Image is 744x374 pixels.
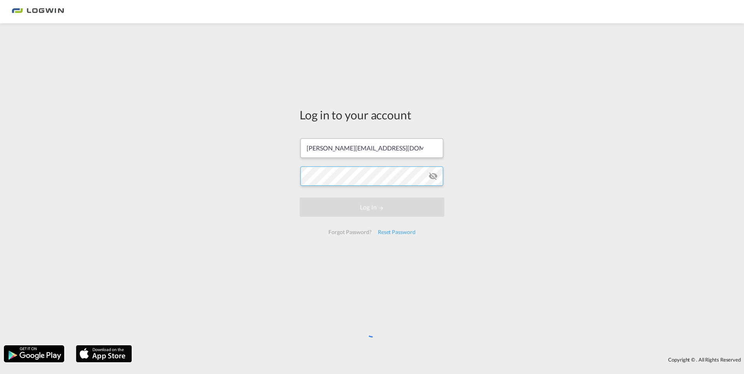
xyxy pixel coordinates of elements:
[325,225,374,239] div: Forgot Password?
[12,3,64,21] img: bc73a0e0d8c111efacd525e4c8ad7d32.png
[300,197,444,217] button: LOGIN
[75,344,133,363] img: apple.png
[136,353,744,366] div: Copyright © . All Rights Reserved
[3,344,65,363] img: google.png
[375,225,419,239] div: Reset Password
[300,107,444,123] div: Log in to your account
[428,171,438,181] md-icon: icon-eye-off
[300,138,443,158] input: Enter email/phone number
